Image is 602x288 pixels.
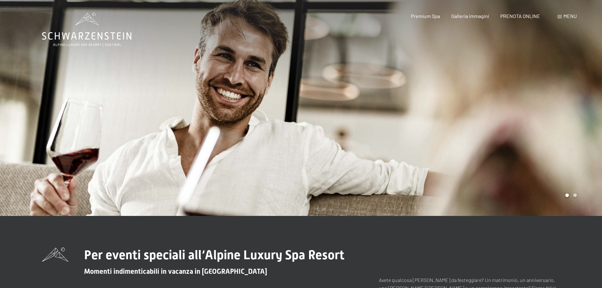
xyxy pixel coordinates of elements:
span: Menu [563,13,577,19]
a: Premium Spa [411,13,440,19]
a: PRENOTA ONLINE [500,13,540,19]
span: Per eventi speciali all‘Alpine Luxury Spa Resort [84,248,344,262]
div: Carousel Pagination [563,193,577,197]
span: Momenti indimenticabili in vacanza in [GEOGRAPHIC_DATA] [84,267,267,275]
a: Galleria immagini [451,13,489,19]
div: Carousel Page 2 [573,193,577,197]
div: Carousel Page 1 (Current Slide) [565,193,569,197]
